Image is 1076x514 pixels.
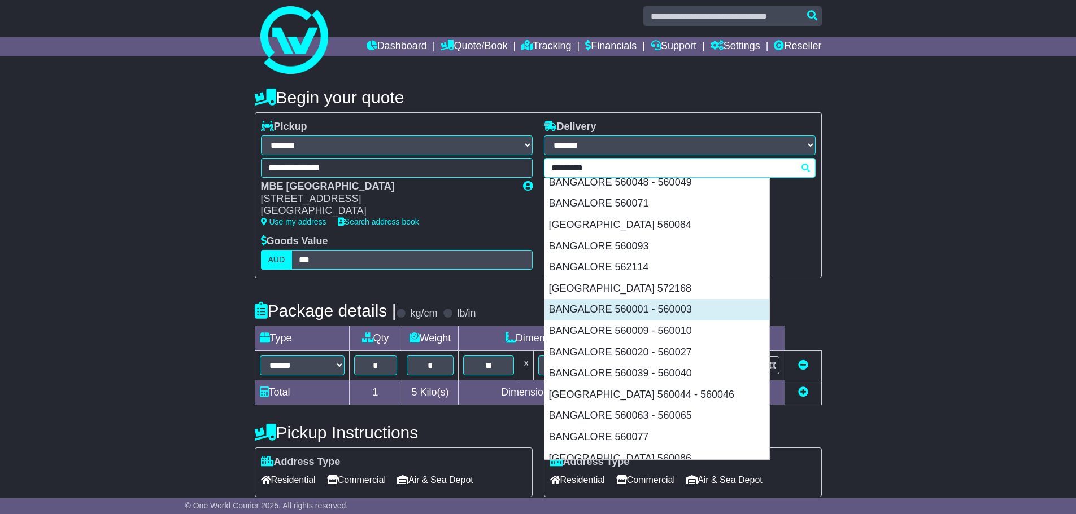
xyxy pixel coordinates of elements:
[255,326,349,351] td: Type
[327,471,386,489] span: Commercial
[261,471,316,489] span: Residential
[441,37,507,56] a: Quote/Book
[544,278,769,300] div: [GEOGRAPHIC_DATA] 572168
[261,235,328,248] label: Goods Value
[397,471,473,489] span: Air & Sea Depot
[544,363,769,384] div: BANGALORE 560039 - 560040
[550,456,630,468] label: Address Type
[651,37,696,56] a: Support
[261,250,293,270] label: AUD
[402,326,459,351] td: Weight
[544,214,769,236] div: [GEOGRAPHIC_DATA] 560084
[544,172,769,194] div: BANGALORE 560048 - 560049
[585,37,637,56] a: Financials
[185,501,348,510] span: © One World Courier 2025. All rights reserved.
[798,386,808,398] a: Add new item
[686,471,763,489] span: Air & Sea Depot
[544,193,769,214] div: BANGALORE 560071
[544,342,769,363] div: BANGALORE 560020 - 560027
[261,456,341,468] label: Address Type
[261,205,512,217] div: [GEOGRAPHIC_DATA]
[798,359,808,371] a: Remove this item
[544,299,769,320] div: BANGALORE 560001 - 560003
[544,320,769,342] div: BANGALORE 560009 - 560010
[544,448,769,469] div: [GEOGRAPHIC_DATA] 560086
[544,236,769,257] div: BANGALORE 560093
[261,121,307,133] label: Pickup
[402,380,459,405] td: Kilo(s)
[261,193,512,205] div: [STREET_ADDRESS]
[519,351,534,380] td: x
[544,158,816,178] typeahead: Please provide city
[521,37,571,56] a: Tracking
[544,257,769,278] div: BANGALORE 562114
[550,471,605,489] span: Residential
[616,471,675,489] span: Commercial
[349,380,402,405] td: 1
[255,301,397,320] h4: Package details |
[544,427,769,448] div: BANGALORE 560077
[711,37,760,56] a: Settings
[457,307,476,320] label: lb/in
[544,405,769,427] div: BANGALORE 560063 - 560065
[367,37,427,56] a: Dashboard
[338,217,419,226] a: Search address book
[255,423,533,442] h4: Pickup Instructions
[411,386,417,398] span: 5
[255,380,349,405] td: Total
[261,181,512,193] div: MBE [GEOGRAPHIC_DATA]
[255,88,822,107] h4: Begin your quote
[459,380,669,405] td: Dimensions in Centimetre(s)
[544,384,769,406] div: [GEOGRAPHIC_DATA] 560044 - 560046
[349,326,402,351] td: Qty
[774,37,821,56] a: Reseller
[459,326,669,351] td: Dimensions (L x W x H)
[544,121,596,133] label: Delivery
[261,217,326,226] a: Use my address
[410,307,437,320] label: kg/cm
